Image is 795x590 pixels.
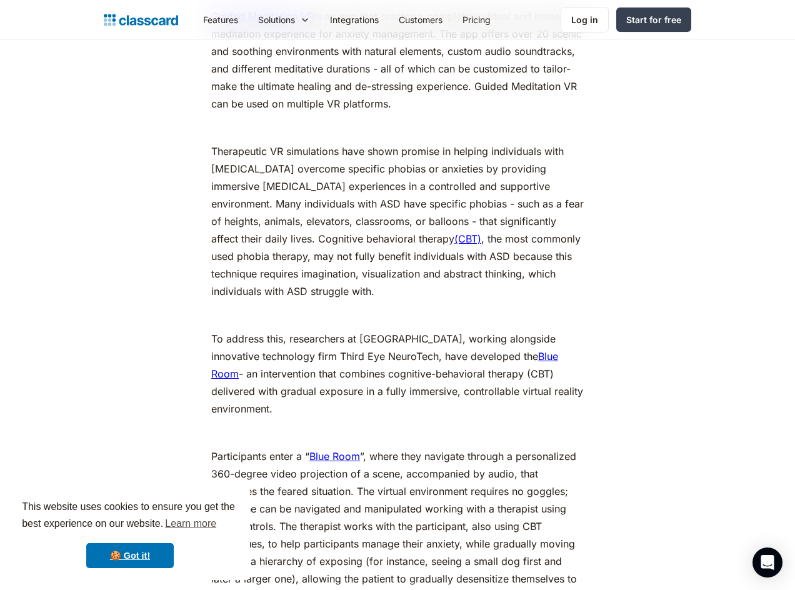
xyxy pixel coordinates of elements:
[561,7,609,32] a: Log in
[616,7,691,32] a: Start for free
[211,306,584,324] p: ‍
[248,6,320,34] div: Solutions
[211,424,584,441] p: ‍
[752,547,782,577] div: Open Intercom Messenger
[452,6,501,34] a: Pricing
[309,450,360,462] a: Blue Room
[320,6,389,34] a: Integrations
[211,7,584,112] p: is an app that creates a completely virtual and immersive meditation experience for anxiety manag...
[389,6,452,34] a: Customers
[211,350,558,380] a: Blue Room
[454,232,481,245] a: (CBT)
[10,487,250,580] div: cookieconsent
[193,6,248,34] a: Features
[163,514,218,533] a: learn more about cookies
[104,11,178,29] a: home
[211,119,584,136] p: ‍
[86,543,174,568] a: dismiss cookie message
[211,142,584,300] p: Therapeutic VR simulations have shown promise in helping individuals with [MEDICAL_DATA] overcome...
[626,13,681,26] div: Start for free
[22,499,238,533] span: This website uses cookies to ensure you get the best experience on our website.
[258,13,295,26] div: Solutions
[571,13,598,26] div: Log in
[211,330,584,417] p: To address this, researchers at [GEOGRAPHIC_DATA], working alongside innovative technology firm T...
